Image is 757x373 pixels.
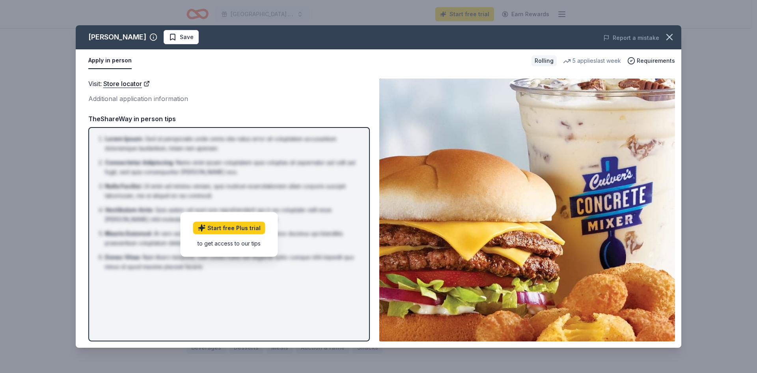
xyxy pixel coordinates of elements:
div: [PERSON_NAME] [88,31,146,43]
span: Mauris Euismod : [105,230,152,237]
button: Save [164,30,199,44]
span: Vestibulum Ante : [105,206,154,213]
span: Consectetur Adipiscing : [105,159,174,166]
div: to get access to our tips [193,239,265,247]
li: Nemo enim ipsam voluptatem quia voluptas sit aspernatur aut odit aut fugit, sed quia consequuntur... [105,158,358,177]
img: Image for Culver's [379,79,675,341]
span: Donec Vitae : [105,254,141,261]
div: Additional application information [88,94,370,104]
a: Start free Plus trial [193,221,265,234]
span: Requirements [637,56,675,66]
div: 5 applies last week [563,56,621,66]
li: Nam libero tempore, cum soluta nobis est eligendi optio cumque nihil impedit quo minus id quod ma... [105,253,358,272]
a: Store locator [103,79,150,89]
li: Sed ut perspiciatis unde omnis iste natus error sit voluptatem accusantium doloremque laudantium,... [105,134,358,153]
button: Apply in person [88,52,132,69]
div: Visit : [88,79,370,89]
button: Requirements [627,56,675,66]
li: Ut enim ad minima veniam, quis nostrum exercitationem ullam corporis suscipit laboriosam, nisi ut... [105,182,358,201]
button: Report a mistake [603,33,659,43]
li: Quis autem vel eum iure reprehenderit qui in ea voluptate velit esse [PERSON_NAME] nihil molestia... [105,205,358,224]
div: Rolling [531,55,557,66]
span: Lorem Ipsum : [105,135,144,142]
li: At vero eos et accusamus et iusto odio dignissimos ducimus qui blanditiis praesentium voluptatum ... [105,229,358,248]
span: Save [180,32,194,42]
span: Nulla Facilisi : [105,183,142,189]
div: TheShareWay in person tips [88,114,370,124]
